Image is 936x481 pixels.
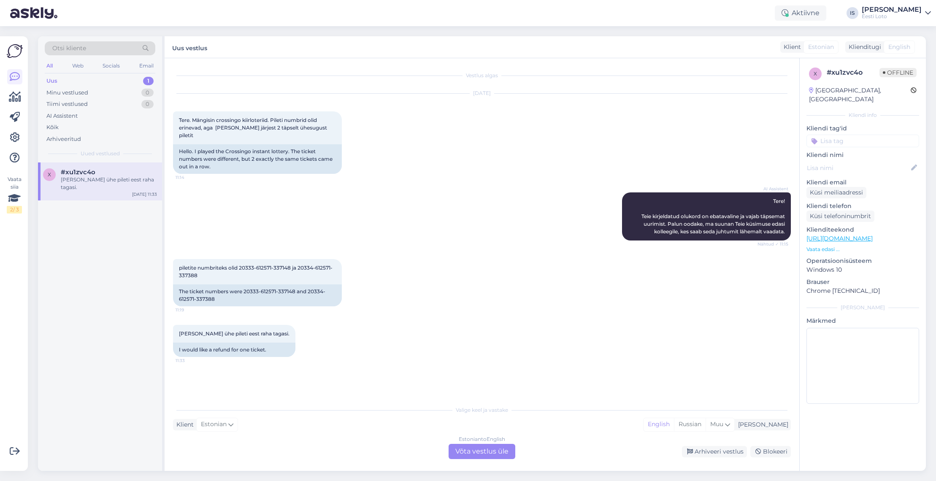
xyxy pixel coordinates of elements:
div: 1 [143,77,154,85]
span: Uued vestlused [81,150,120,157]
div: Arhiveeri vestlus [682,446,747,457]
span: English [888,43,910,51]
a: [PERSON_NAME]Eesti Loto [862,6,931,20]
p: Vaata edasi ... [806,246,919,253]
img: Askly Logo [7,43,23,59]
div: All [45,60,54,71]
div: Blokeeri [750,446,791,457]
div: Vestlus algas [173,72,791,79]
div: [PERSON_NAME] [735,420,788,429]
div: Tiimi vestlused [46,100,88,108]
div: Web [70,60,85,71]
p: Brauser [806,278,919,286]
div: Kõik [46,123,59,132]
div: AI Assistent [46,112,78,120]
div: # xu1zvc4o [827,68,879,78]
span: x [814,70,817,77]
div: Küsi meiliaadressi [806,187,866,198]
span: x [48,171,51,178]
div: Arhiveeritud [46,135,81,143]
div: I would like a refund for one ticket. [173,343,295,357]
div: [PERSON_NAME] ühe pileti eest raha tagasi. [61,176,157,191]
label: Uus vestlus [172,41,207,53]
p: Klienditeekond [806,225,919,234]
p: Kliendi email [806,178,919,187]
div: Valige keel ja vastake [173,406,791,414]
div: 2 / 3 [7,206,22,213]
div: Võta vestlus üle [449,444,515,459]
div: Klient [173,420,194,429]
span: [PERSON_NAME] ühe pileti eest raha tagasi. [179,330,289,337]
span: Muu [710,420,723,428]
span: AI Assistent [757,186,788,192]
span: Tere. Mängisin crossingo kiirloteriid. Pileti numbrid olid erinevad, aga [PERSON_NAME] järjest 2 ... [179,117,328,138]
div: Russian [674,418,706,431]
div: Eesti Loto [862,13,922,20]
div: Vaata siia [7,176,22,213]
div: 0 [141,89,154,97]
span: Nähtud ✓ 11:15 [757,241,788,247]
div: [DATE] 11:33 [132,191,157,197]
div: The ticket numbers were 20333-612571-337148 and 20334-612571-337388 [173,284,342,306]
p: Operatsioonisüsteem [806,257,919,265]
input: Lisa tag [806,135,919,147]
div: Aktiivne [775,5,826,21]
span: 11:33 [176,357,207,364]
div: Uus [46,77,57,85]
span: Estonian [808,43,834,51]
p: Chrome [TECHNICAL_ID] [806,286,919,295]
div: Klient [780,43,801,51]
p: Kliendi tag'id [806,124,919,133]
span: Offline [879,68,917,77]
div: [GEOGRAPHIC_DATA], [GEOGRAPHIC_DATA] [809,86,911,104]
span: Tere! Teie kirjeldatud olukord on ebatavaline ja vajab täpsemat uurimist. Palun oodake, ma suunan... [641,198,786,235]
p: Windows 10 [806,265,919,274]
span: piletite numbriteks olid 20333-612571-337148 ja 20334-612571-337388 [179,265,333,278]
input: Lisa nimi [807,163,909,173]
div: IS [847,7,858,19]
div: Email [138,60,155,71]
span: #xu1zvc4o [61,168,95,176]
div: [PERSON_NAME] [806,304,919,311]
div: Socials [101,60,122,71]
div: Estonian to English [459,435,505,443]
p: Kliendi nimi [806,151,919,159]
span: 11:14 [176,174,207,181]
div: [DATE] [173,89,791,97]
div: Minu vestlused [46,89,88,97]
span: Estonian [201,420,227,429]
span: 11:19 [176,307,207,313]
p: Märkmed [806,316,919,325]
div: Klienditugi [845,43,881,51]
div: Hello. I played the Crossingo instant lottery. The ticket numbers were different, but 2 exactly t... [173,144,342,174]
p: Kliendi telefon [806,202,919,211]
div: Küsi telefoninumbrit [806,211,874,222]
div: 0 [141,100,154,108]
div: English [644,418,674,431]
div: Kliendi info [806,111,919,119]
div: [PERSON_NAME] [862,6,922,13]
span: Otsi kliente [52,44,86,53]
a: [URL][DOMAIN_NAME] [806,235,873,242]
